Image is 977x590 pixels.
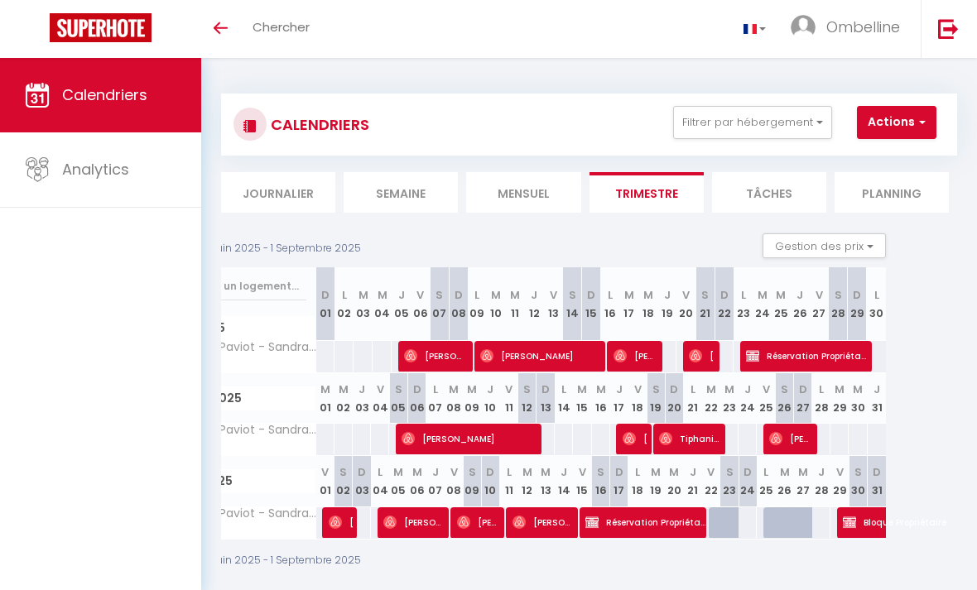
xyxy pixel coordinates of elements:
[763,233,886,258] button: Gestion des prix
[776,456,794,506] th: 26
[829,267,848,341] th: 28
[392,267,411,341] th: 05
[812,456,830,506] th: 28
[616,381,623,397] abbr: J
[371,456,389,506] th: 04
[874,381,880,397] abbr: J
[555,456,573,506] th: 14
[873,464,881,480] abbr: D
[659,423,723,454] span: Tiphanie Dej
[411,267,430,341] th: 06
[835,287,842,303] abbr: S
[776,373,794,424] th: 26
[615,464,623,480] abbr: D
[50,13,152,42] img: Super Booking
[818,464,825,480] abbr: J
[573,456,591,506] th: 15
[413,381,421,397] abbr: D
[582,267,601,341] th: 15
[874,287,879,303] abbr: L
[487,381,493,397] abbr: J
[480,340,601,372] span: [PERSON_NAME]
[868,373,886,424] th: 31
[481,456,499,506] th: 10
[507,464,512,480] abbr: L
[623,423,648,454] span: [PERSON_NAME]
[537,373,555,424] th: 13
[523,381,531,397] abbr: S
[608,287,613,303] abbr: L
[601,267,620,341] th: 16
[853,287,861,303] abbr: D
[378,464,383,480] abbr: L
[720,456,739,506] th: 23
[592,373,610,424] th: 16
[426,456,445,506] th: 07
[794,456,812,506] th: 27
[457,506,502,538] span: [PERSON_NAME]
[739,373,757,424] th: 24
[449,267,468,341] th: 08
[758,287,768,303] abbr: M
[518,456,537,506] th: 12
[843,506,957,538] span: Bloque Propriétaire
[359,381,365,397] abbr: J
[436,287,443,303] abbr: S
[651,464,661,480] abbr: M
[522,464,532,480] abbr: M
[561,464,567,480] abbr: J
[466,172,580,213] li: Mensuel
[353,456,371,506] th: 03
[531,287,537,303] abbr: J
[339,381,349,397] abbr: M
[450,464,458,480] abbr: V
[151,469,315,493] span: Août 2025
[816,287,823,303] abbr: V
[707,464,715,480] abbr: V
[544,267,563,341] th: 13
[684,456,702,506] th: 21
[734,267,753,341] th: 23
[455,287,463,303] abbr: D
[848,267,867,341] th: 29
[744,464,752,480] abbr: D
[321,287,330,303] abbr: D
[628,373,647,424] th: 18
[316,456,334,506] th: 01
[577,381,587,397] abbr: M
[657,267,676,341] th: 19
[776,287,786,303] abbr: M
[510,287,520,303] abbr: M
[412,464,422,480] abbr: M
[706,381,716,397] abbr: M
[561,381,566,397] abbr: L
[781,381,788,397] abbr: S
[830,456,849,506] th: 29
[402,423,541,454] span: [PERSON_NAME]
[628,456,647,506] th: 18
[647,456,665,506] th: 19
[701,287,709,303] abbr: S
[555,373,573,424] th: 14
[206,241,361,257] p: 1 Juin 2025 - 1 Septembre 2025
[541,464,551,480] abbr: M
[670,381,678,397] abbr: D
[491,287,501,303] abbr: M
[726,464,734,480] abbr: S
[712,172,826,213] li: Tâches
[836,464,844,480] abbr: V
[753,267,772,341] th: 24
[610,456,628,506] th: 17
[638,267,657,341] th: 18
[835,381,845,397] abbr: M
[739,456,757,506] th: 24
[344,172,458,213] li: Semaine
[590,172,704,213] li: Trimestre
[587,287,595,303] abbr: D
[746,340,867,372] span: Réservation Propriétaire
[267,106,369,143] h3: CALENDRIERS
[867,267,886,341] th: 30
[393,464,403,480] abbr: M
[702,373,720,424] th: 22
[691,381,695,397] abbr: L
